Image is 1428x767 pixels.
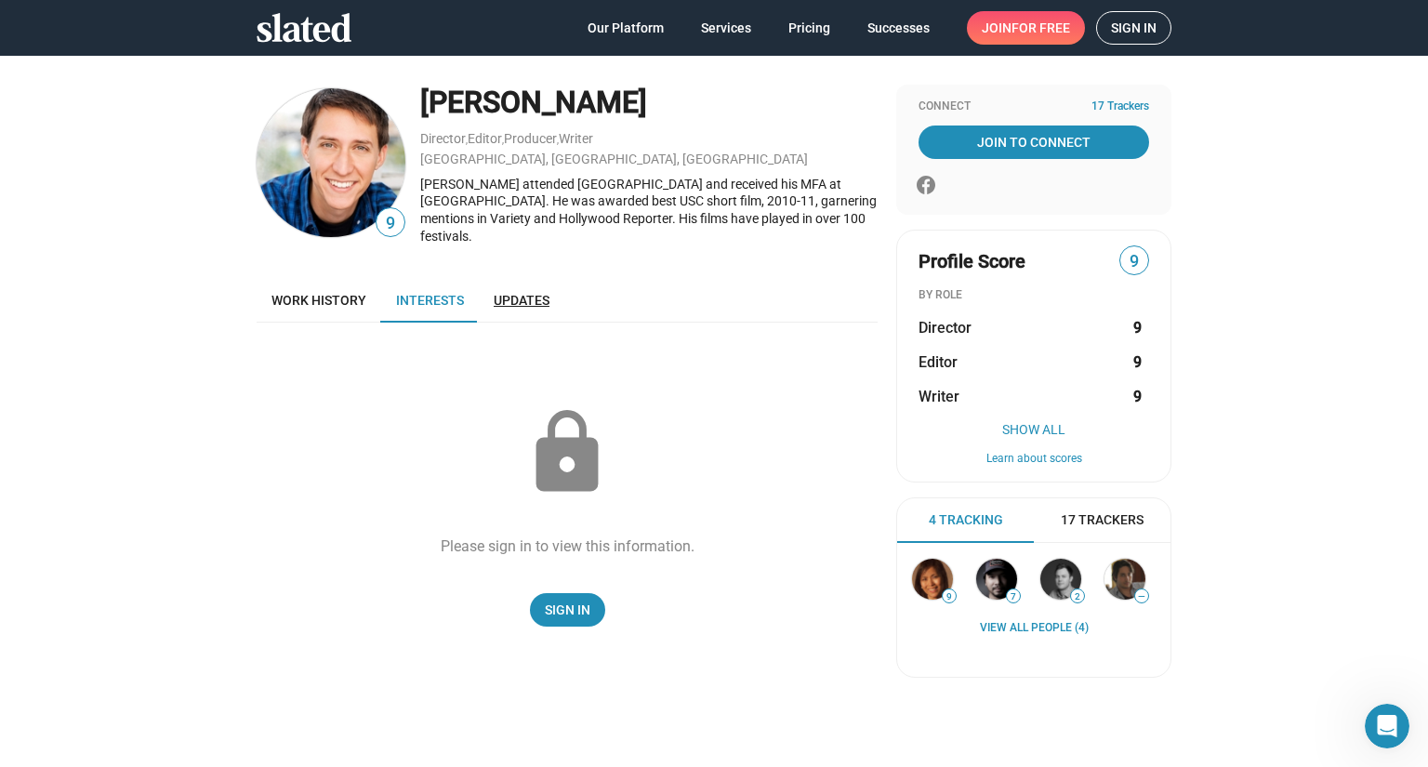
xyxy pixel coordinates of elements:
[502,135,504,145] span: ,
[853,11,945,45] a: Successes
[257,88,405,237] img: Matthew Breault
[980,621,1089,636] a: View all People (4)
[1120,249,1148,274] span: 9
[919,126,1149,159] a: Join To Connect
[686,11,766,45] a: Services
[420,83,878,123] div: [PERSON_NAME]
[788,11,830,45] span: Pricing
[381,278,479,323] a: Interests
[922,126,1145,159] span: Join To Connect
[943,591,956,602] span: 9
[919,249,1025,274] span: Profile Score
[494,293,549,308] span: Updates
[919,452,1149,467] button: Learn about scores
[919,352,958,372] span: Editor
[919,422,1149,437] button: Show All
[1091,99,1149,114] span: 17 Trackers
[530,593,605,627] a: Sign In
[773,11,845,45] a: Pricing
[701,11,751,45] span: Services
[396,293,464,308] span: Interests
[1135,591,1148,602] span: —
[967,11,1085,45] a: Joinfor free
[1133,318,1142,337] strong: 9
[1071,591,1084,602] span: 2
[559,131,593,146] a: Writer
[1011,11,1070,45] span: for free
[479,278,564,323] a: Updates
[420,131,466,146] a: Director
[557,135,559,145] span: ,
[468,131,502,146] a: Editor
[1133,387,1142,406] strong: 9
[1104,559,1145,600] img: Samuel Schectman
[420,176,878,245] div: [PERSON_NAME] attended [GEOGRAPHIC_DATA] and received his MFA at [GEOGRAPHIC_DATA]. He was awarde...
[271,293,366,308] span: Work history
[441,536,694,556] div: Please sign in to view this information.
[257,278,381,323] a: Work history
[1111,12,1157,44] span: Sign in
[919,318,972,337] span: Director
[976,559,1017,600] img: Joselito Seldera
[929,511,1003,529] span: 4 Tracking
[573,11,679,45] a: Our Platform
[466,135,468,145] span: ,
[919,288,1149,303] div: BY ROLE
[521,406,614,499] mat-icon: lock
[504,131,557,146] a: Producer
[912,559,953,600] img: Lea Dizon
[1096,11,1171,45] a: Sign in
[420,152,808,166] a: [GEOGRAPHIC_DATA], [GEOGRAPHIC_DATA], [GEOGRAPHIC_DATA]
[1365,704,1409,748] iframe: Intercom live chat
[867,11,930,45] span: Successes
[919,99,1149,114] div: Connect
[982,11,1070,45] span: Join
[1133,352,1142,372] strong: 9
[919,387,959,406] span: Writer
[545,593,590,627] span: Sign In
[377,211,404,236] span: 9
[1061,511,1144,529] span: 17 Trackers
[1040,559,1081,600] img: Alan Fischer
[588,11,664,45] span: Our Platform
[1007,591,1020,602] span: 7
